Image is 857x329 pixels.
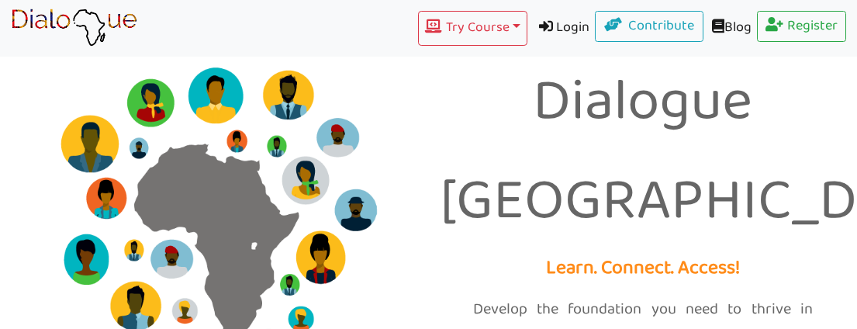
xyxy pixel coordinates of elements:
a: Contribute [595,11,703,42]
button: Try Course [418,11,527,46]
p: Dialogue [GEOGRAPHIC_DATA] [441,54,846,252]
img: learn African language platform app [11,9,137,47]
a: Blog [703,11,757,46]
p: Learn. Connect. Access! [441,252,846,286]
a: Login [527,11,596,46]
a: Register [757,11,847,42]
